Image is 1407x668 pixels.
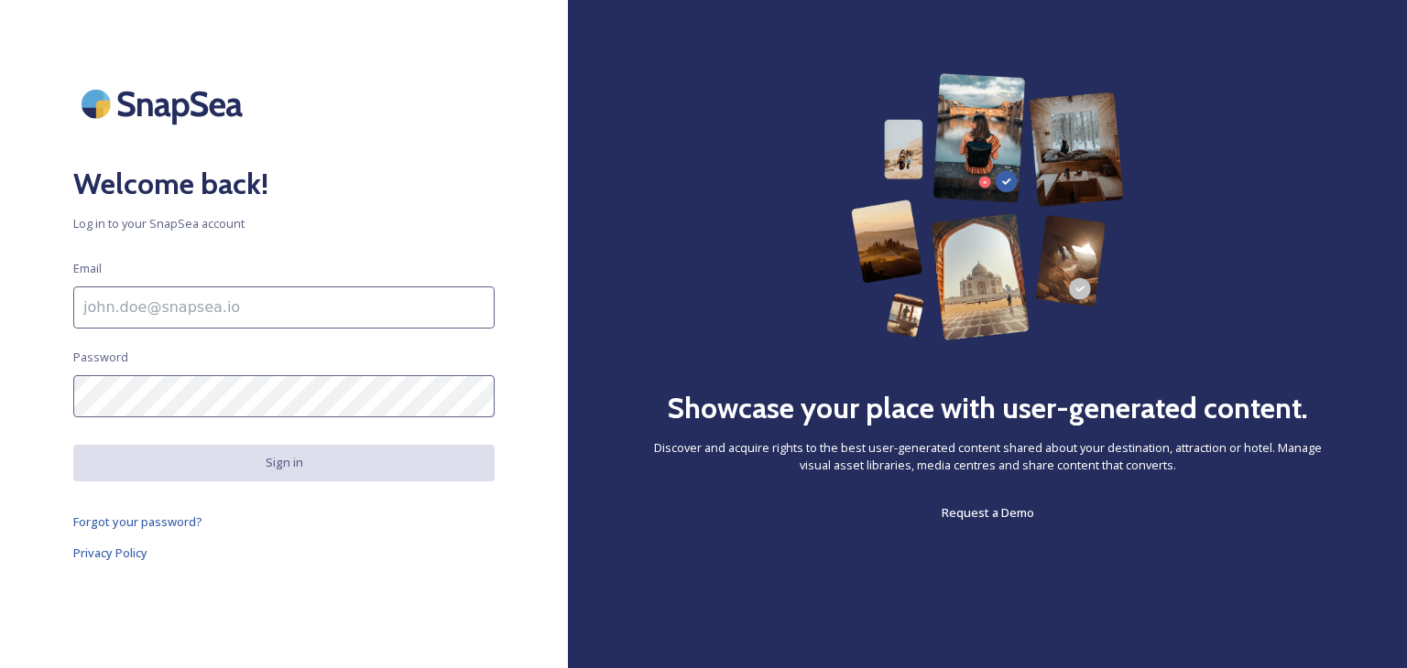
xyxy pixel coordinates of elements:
span: Discover and acquire rights to the best user-generated content shared about your destination, att... [641,439,1334,474]
button: Sign in [73,445,495,480]
img: 63b42ca75bacad526042e722_Group%20154-p-800.png [851,73,1124,340]
span: Forgot your password? [73,513,202,530]
a: Privacy Policy [73,542,495,564]
span: Log in to your SnapSea account [73,215,495,232]
span: Privacy Policy [73,544,147,561]
span: Email [73,260,102,277]
h2: Showcase your place with user-generated content. [667,386,1308,430]
span: Request a Demo [942,504,1034,521]
input: john.doe@snapsea.io [73,286,495,329]
a: Request a Demo [942,501,1034,523]
span: Password [73,349,128,366]
a: Forgot your password? [73,511,495,533]
h2: Welcome back! [73,162,495,206]
img: SnapSea Logo [73,73,256,135]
